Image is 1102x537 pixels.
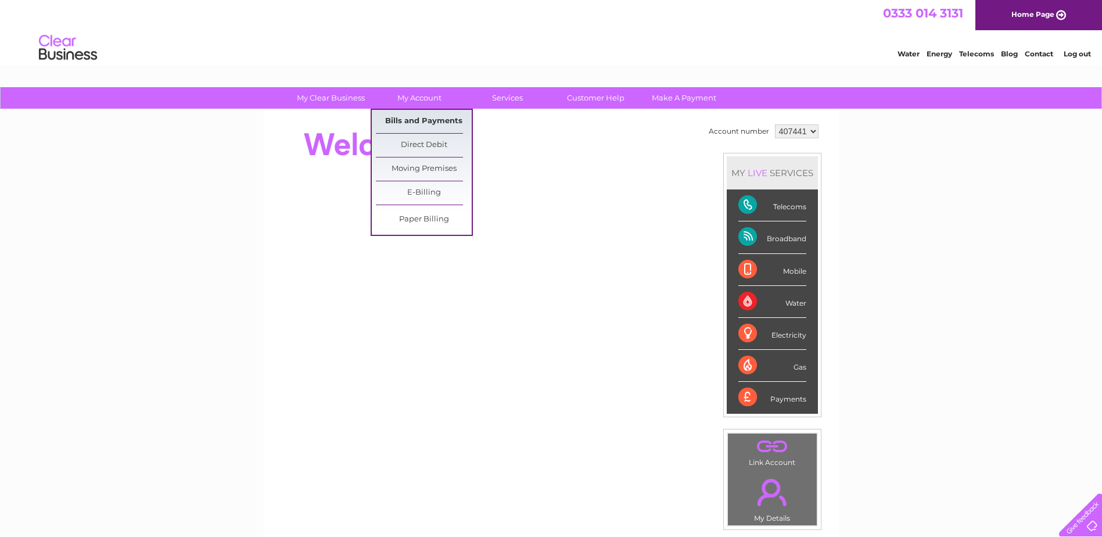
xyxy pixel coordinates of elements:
[738,286,806,318] div: Water
[376,110,472,133] a: Bills and Payments
[376,181,472,205] a: E-Billing
[731,472,814,513] a: .
[738,254,806,286] div: Mobile
[277,6,826,56] div: Clear Business is a trading name of Verastar Limited (registered in [GEOGRAPHIC_DATA] No. 3667643...
[745,167,770,178] div: LIVE
[1025,49,1053,58] a: Contact
[727,469,817,526] td: My Details
[731,436,814,457] a: .
[371,87,467,109] a: My Account
[376,157,472,181] a: Moving Premises
[636,87,732,109] a: Make A Payment
[376,208,472,231] a: Paper Billing
[548,87,644,109] a: Customer Help
[460,87,555,109] a: Services
[38,30,98,66] img: logo.png
[738,189,806,221] div: Telecoms
[738,382,806,413] div: Payments
[727,156,818,189] div: MY SERVICES
[1064,49,1091,58] a: Log out
[927,49,952,58] a: Energy
[738,221,806,253] div: Broadband
[376,134,472,157] a: Direct Debit
[706,121,772,141] td: Account number
[738,350,806,382] div: Gas
[898,49,920,58] a: Water
[738,318,806,350] div: Electricity
[959,49,994,58] a: Telecoms
[727,433,817,470] td: Link Account
[283,87,379,109] a: My Clear Business
[1001,49,1018,58] a: Blog
[883,6,963,20] a: 0333 014 3131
